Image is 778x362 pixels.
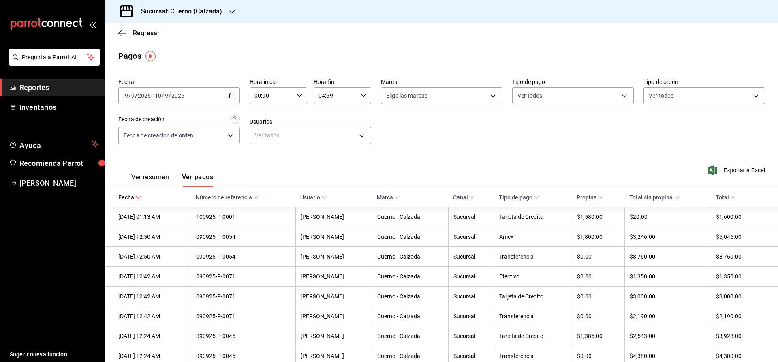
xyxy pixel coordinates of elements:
div: [DATE] 12:50 AM [118,253,186,260]
div: Efectivo [499,273,567,280]
div: $0.00 [577,273,620,280]
span: / [128,92,131,99]
div: $1,800.00 [577,233,620,240]
span: Marca [377,194,400,201]
div: [DATE] 12:42 AM [118,313,186,319]
div: $1,580.00 [577,214,620,220]
div: Cuerno - Calzada [377,333,443,339]
div: $20.00 [630,214,705,220]
div: Sucursal [453,293,489,300]
div: $0.00 [577,353,620,359]
div: Cuerno - Calzada [377,214,443,220]
div: Pagos [118,50,141,62]
div: $2,190.00 [630,313,705,319]
div: $1,385.00 [577,333,620,339]
div: 090925-P-0054 [196,233,291,240]
div: 090925-P-0071 [196,293,291,300]
button: Pregunta a Parrot AI [9,49,100,66]
div: [DATE] 12:50 AM [118,233,186,240]
div: [DATE] 12:42 AM [118,273,186,280]
span: Sugerir nueva función [10,350,98,359]
button: Ver pagos [182,173,213,187]
div: 090925-P-0054 [196,253,291,260]
div: Cuerno - Calzada [377,233,443,240]
span: [PERSON_NAME] [19,178,98,188]
span: / [169,92,171,99]
div: [PERSON_NAME] [301,214,367,220]
span: Inventarios [19,102,98,113]
div: Sucursal [453,333,489,339]
input: ---- [137,92,151,99]
div: Transferencia [499,253,567,260]
div: 090925-P-0071 [196,313,291,319]
span: / [162,92,164,99]
span: Usuario [300,194,327,201]
div: Transferencia [499,353,567,359]
label: Usuarios [250,119,371,124]
span: Tipo de pago [499,194,539,201]
div: Sucursal [453,273,489,280]
input: -- [165,92,169,99]
div: 090925-P-0045 [196,353,291,359]
span: Ayuda [19,139,88,149]
input: -- [124,92,128,99]
div: Cuerno - Calzada [377,253,443,260]
div: $8,760.00 [630,253,705,260]
div: 100925-P-0001 [196,214,291,220]
div: $3,000.00 [630,293,705,300]
label: Hora inicio [250,79,307,85]
div: $0.00 [577,253,620,260]
span: Total sin propina [629,194,680,201]
span: Reportes [19,82,98,93]
div: $3,928.00 [716,333,765,339]
span: Total [716,194,736,201]
div: $2,543.00 [630,333,705,339]
span: Fecha [118,194,141,201]
div: Tarjeta de Credito [499,333,567,339]
div: $1,350.00 [630,273,705,280]
div: Sucursal [453,233,489,240]
div: [PERSON_NAME] [301,293,367,300]
div: $0.00 [577,313,620,319]
span: / [135,92,137,99]
span: Pregunta a Parrot AI [22,53,87,62]
button: Regresar [118,29,160,37]
div: Cuerno - Calzada [377,273,443,280]
span: Recomienda Parrot [19,158,98,169]
label: Marca [381,79,502,85]
div: [DATE] 12:42 AM [118,293,186,300]
div: Sucursal [453,313,489,319]
div: navigation tabs [131,173,213,187]
div: $1,600.00 [716,214,765,220]
div: $3,246.00 [630,233,705,240]
div: $8,760.00 [716,253,765,260]
span: Propina [577,194,604,201]
div: Cuerno - Calzada [377,353,443,359]
div: $4,380.00 [630,353,705,359]
div: $4,380.00 [716,353,765,359]
div: [DATE] 12:24 AM [118,333,186,339]
div: Cuerno - Calzada [377,313,443,319]
input: -- [131,92,135,99]
div: [PERSON_NAME] [301,253,367,260]
div: [PERSON_NAME] [301,313,367,319]
div: $2,190.00 [716,313,765,319]
input: -- [154,92,162,99]
a: Pregunta a Parrot AI [6,59,100,67]
div: Sucursal [453,353,489,359]
div: [PERSON_NAME] [301,273,367,280]
div: [PERSON_NAME] [301,333,367,339]
button: Exportar a Excel [710,165,765,175]
div: Transferencia [499,313,567,319]
img: Tooltip marker [145,51,156,61]
div: $3,000.00 [716,293,765,300]
div: Fecha de creación [118,115,165,124]
button: open_drawer_menu [89,21,96,28]
span: - [152,92,154,99]
h3: Sucursal: Cuerno (Calzada) [135,6,222,16]
div: [DATE] 12:24 AM [118,353,186,359]
button: Ver resumen [131,173,169,187]
div: 090925-P-0071 [196,273,291,280]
